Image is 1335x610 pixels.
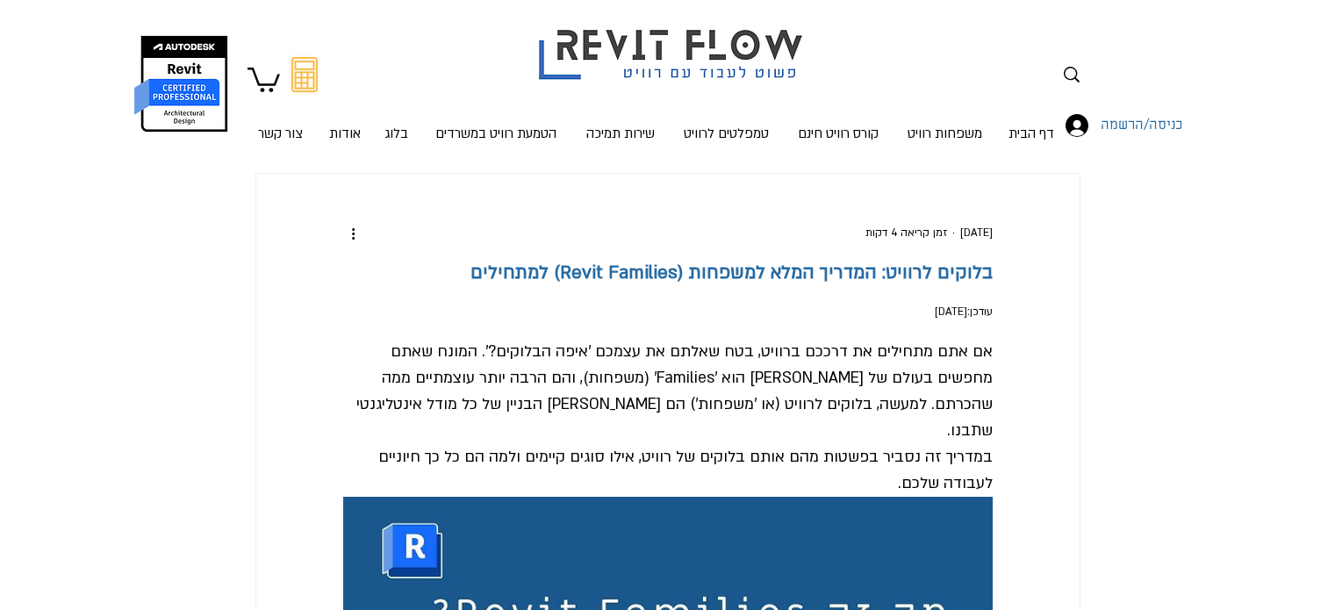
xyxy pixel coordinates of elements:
span: אם אתם מתחילים את דרככם ברוויט, בטח שאלתם את עצמכם 'איפה הבלוקים?'. המונח שאתם מחפשים בעולם של [P... [352,341,993,441]
span: במדריך זה נסביר בפשטות מהם אותם בלוקים של רוויט, אילו סוגים קיימים ולמה הם כל כך חיוניים לעבודה ש... [374,447,993,493]
a: טמפלטים לרוויט [670,108,783,143]
nav: אתר [234,108,1067,143]
img: autodesk certified professional in revit for architectural design יונתן אלדד [133,35,230,133]
a: הטמעת רוויט במשרדים [420,108,572,143]
p: צור קשר [251,109,310,158]
span: זמן קריאה 4 דקות [865,226,947,240]
a: שירות תמיכה [572,108,670,143]
p: בלוג [377,109,415,158]
a: משפחות רוויט [894,108,996,143]
a: אודות [317,108,373,143]
p: עודכן: [343,303,993,321]
p: משפחות רוויט [901,109,989,158]
p: טמפלטים לרוויט [677,109,776,158]
svg: מחשבון מעבר מאוטוקאד לרוויט [291,57,318,92]
span: 29 ביולי [935,305,967,319]
a: בלוג [373,108,420,143]
span: כניסה/הרשמה [1095,114,1188,137]
img: Revit flow logo פשוט לעבוד עם רוויט [521,3,825,84]
p: קורס רוויט חינם [791,109,886,158]
p: הטמעת רוויט במשרדים [428,109,563,158]
a: צור קשר [245,108,317,143]
button: כניסה/הרשמה [1053,109,1132,142]
a: קורס רוויט חינם [783,108,894,143]
p: שירות תמיכה [579,109,662,158]
p: אודות [322,109,368,158]
span: 12 במאי [960,226,993,240]
p: דף הבית [1001,109,1061,158]
button: פעולות נוספות [343,223,364,244]
a: דף הבית [996,108,1067,143]
h1: בלוקים לרוויט: המדריך המלא למשפחות (Revit Families) למתחילים [343,259,993,288]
